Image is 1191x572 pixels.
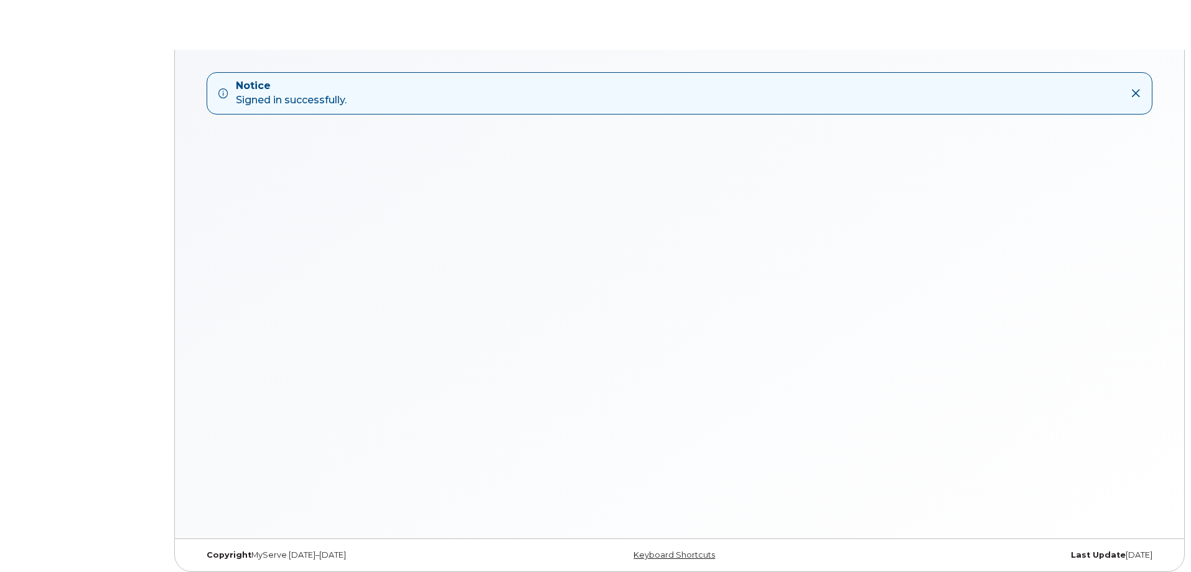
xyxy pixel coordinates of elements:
div: [DATE] [840,550,1162,560]
div: Signed in successfully. [236,79,347,108]
a: Keyboard Shortcuts [633,550,715,560]
strong: Notice [236,79,347,93]
strong: Copyright [207,550,251,560]
strong: Last Update [1071,550,1126,560]
div: MyServe [DATE]–[DATE] [197,550,519,560]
